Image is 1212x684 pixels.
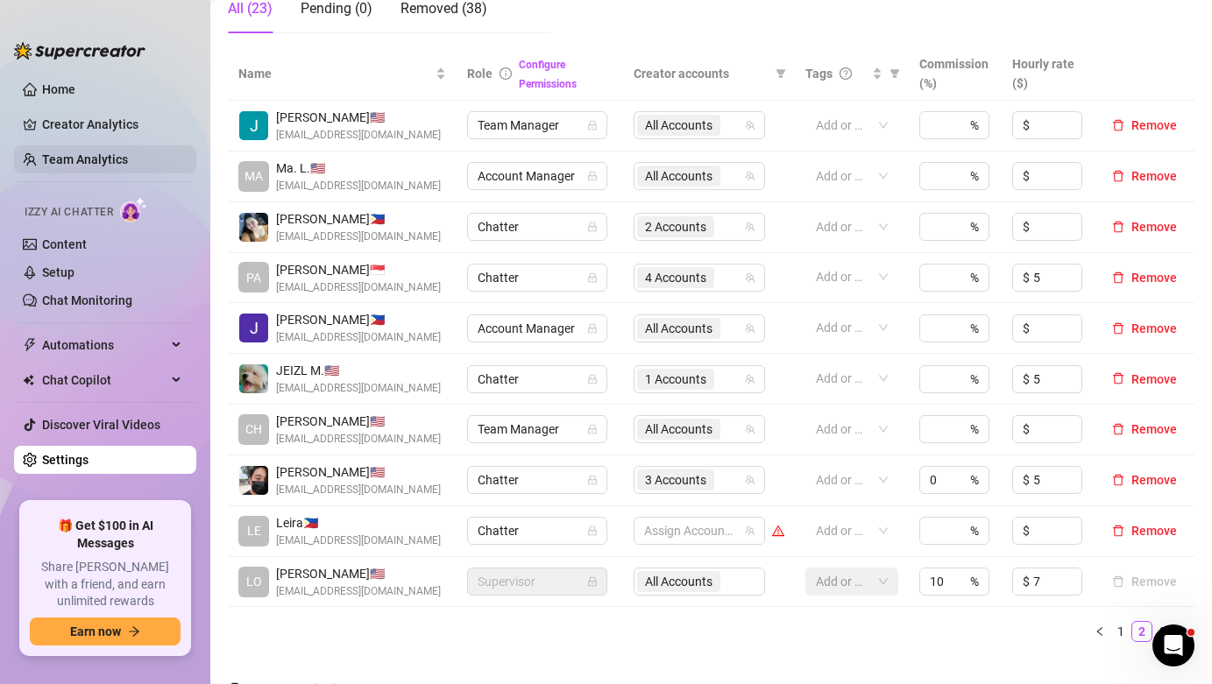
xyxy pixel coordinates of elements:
[276,178,441,194] span: [EMAIL_ADDRESS][DOMAIN_NAME]
[246,268,261,287] span: PA
[587,475,598,485] span: lock
[276,361,441,380] span: JEIZL M. 🇺🇸
[886,60,904,87] span: filter
[637,115,720,136] span: All Accounts
[276,229,441,245] span: [EMAIL_ADDRESS][DOMAIN_NAME]
[247,521,261,540] span: LE
[776,68,786,79] span: filter
[1131,422,1177,436] span: Remove
[30,617,181,645] button: Earn nowarrow-right
[120,197,147,222] img: AI Chatter
[276,462,441,482] span: [PERSON_NAME] 🇺🇸
[587,576,598,587] span: lock
[42,453,89,467] a: Settings
[276,583,441,600] span: [EMAIL_ADDRESS][DOMAIN_NAME]
[1112,221,1124,233] span: delete
[276,431,441,448] span: [EMAIL_ADDRESS][DOMAIN_NAME]
[1095,626,1105,637] span: left
[276,513,441,532] span: Leira 🇵🇭
[478,264,597,291] span: Chatter
[1112,271,1124,284] span: delete
[745,424,755,434] span: team
[745,374,755,384] span: team
[1112,474,1124,486] span: delete
[1131,118,1177,132] span: Remove
[276,380,441,397] span: [EMAIL_ADDRESS][DOMAIN_NAME]
[478,112,597,138] span: Team Manager
[634,64,769,83] span: Creator accounts
[478,163,597,189] span: Account Manager
[1153,622,1173,641] a: 3
[70,624,121,638] span: Earn now
[1131,220,1177,234] span: Remove
[645,166,712,186] span: All Accounts
[478,467,597,493] span: Chatter
[645,268,706,287] span: 4 Accounts
[1112,170,1124,182] span: delete
[745,120,755,130] span: team
[1111,622,1130,641] a: 1
[1105,419,1184,440] button: Remove
[637,216,714,237] span: 2 Accounts
[587,272,598,283] span: lock
[645,420,712,439] span: All Accounts
[239,213,268,242] img: Sheina Gorriceta
[478,315,597,342] span: Account Manager
[478,518,597,544] span: Chatter
[276,329,441,346] span: [EMAIL_ADDRESS][DOMAIN_NAME]
[42,293,132,307] a: Chat Monitoring
[42,331,167,359] span: Automations
[1105,469,1184,490] button: Remove
[1089,621,1110,642] li: Previous Page
[42,152,128,166] a: Team Analytics
[1131,621,1152,642] li: 2
[1110,621,1131,642] li: 1
[587,374,598,384] span: lock
[1089,621,1110,642] button: left
[909,47,1002,101] th: Commission (%)
[42,110,182,138] a: Creator Analytics
[637,267,714,288] span: 4 Accounts
[245,420,262,439] span: CH
[239,111,268,140] img: Jodi
[1105,369,1184,390] button: Remove
[42,237,87,251] a: Content
[276,532,441,549] span: [EMAIL_ADDRESS][DOMAIN_NAME]
[14,42,145,60] img: logo-BBDzfeDw.svg
[239,314,268,342] img: John Lhester
[745,272,755,283] span: team
[25,204,113,221] span: Izzy AI Chatter
[1173,621,1194,642] li: Next Page
[645,319,712,338] span: All Accounts
[772,60,790,87] span: filter
[772,525,784,537] span: warning
[30,559,181,610] span: Share [PERSON_NAME] with a friend, and earn unlimited rewards
[1131,169,1177,183] span: Remove
[1105,166,1184,187] button: Remove
[645,116,712,135] span: All Accounts
[276,310,441,329] span: [PERSON_NAME] 🇵🇭
[42,82,75,96] a: Home
[1152,621,1173,642] li: 3
[1105,267,1184,288] button: Remove
[42,418,160,432] a: Discover Viral Videos
[1105,115,1184,136] button: Remove
[805,64,833,83] span: Tags
[587,120,598,130] span: lock
[276,260,441,279] span: [PERSON_NAME] 🇸🇬
[1002,47,1095,101] th: Hourly rate ($)
[637,318,720,339] span: All Accounts
[1131,372,1177,386] span: Remove
[1112,372,1124,384] span: delete
[637,369,714,390] span: 1 Accounts
[745,525,755,536] span: team
[42,265,74,279] a: Setup
[23,338,37,352] span: thunderbolt
[478,366,597,392] span: Chatter
[239,364,268,393] img: JEIZL MALLARI
[246,572,262,591] span: LO
[276,209,441,229] span: [PERSON_NAME] 🇵🇭
[637,419,720,440] span: All Accounts
[745,475,755,485] span: team
[500,67,512,80] span: info-circle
